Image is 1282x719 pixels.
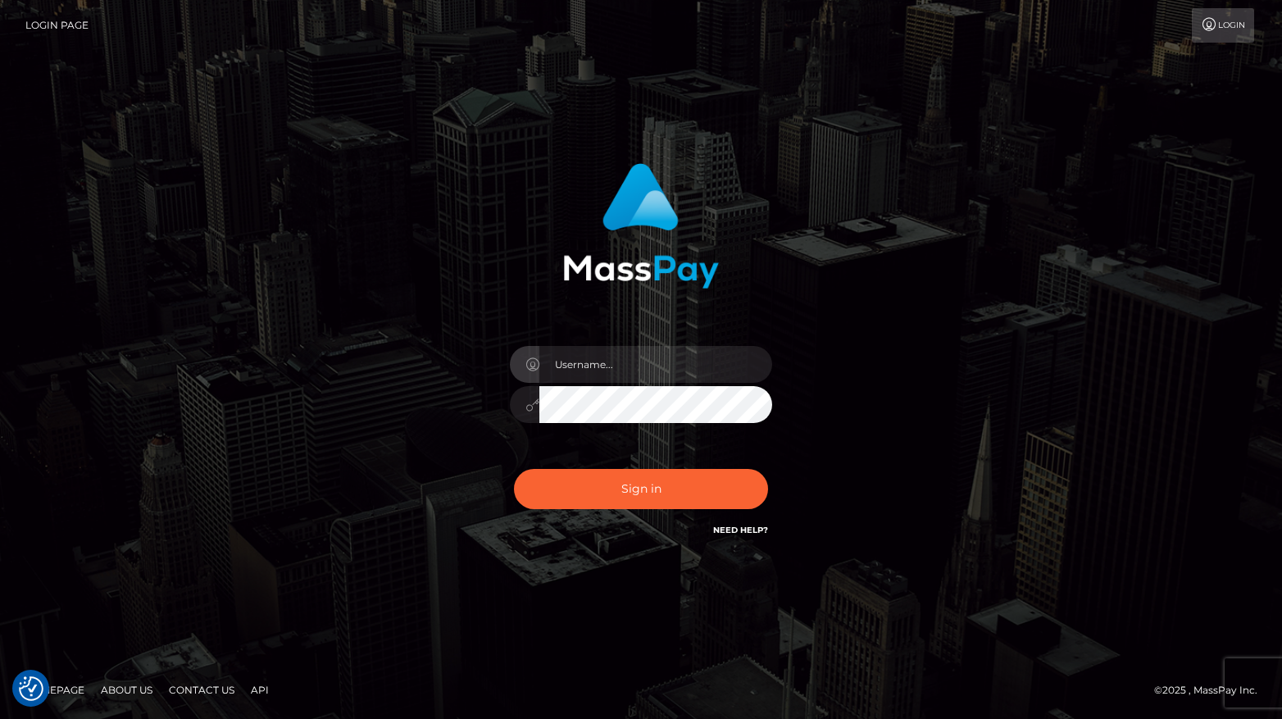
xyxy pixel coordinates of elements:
button: Consent Preferences [19,676,43,701]
a: Need Help? [713,525,768,535]
a: API [244,677,275,703]
img: MassPay Login [563,163,719,289]
input: Username... [539,346,772,383]
a: Login Page [25,8,89,43]
button: Sign in [514,469,768,509]
img: Revisit consent button [19,676,43,701]
a: About Us [94,677,159,703]
a: Homepage [18,677,91,703]
div: © 2025 , MassPay Inc. [1154,681,1270,699]
a: Contact Us [162,677,241,703]
a: Login [1192,8,1254,43]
